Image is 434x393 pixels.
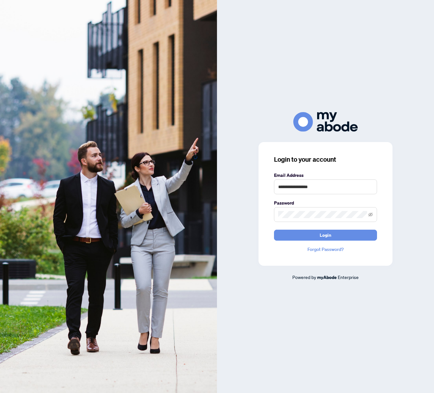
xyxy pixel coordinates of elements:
[274,199,377,206] label: Password
[320,230,331,240] span: Login
[274,230,377,241] button: Login
[293,112,358,132] img: ma-logo
[292,274,316,280] span: Powered by
[274,155,377,164] h3: Login to your account
[368,212,373,217] span: eye-invisible
[338,274,359,280] span: Enterprise
[274,246,377,253] a: Forgot Password?
[317,274,337,281] a: myAbode
[274,172,377,179] label: Email Address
